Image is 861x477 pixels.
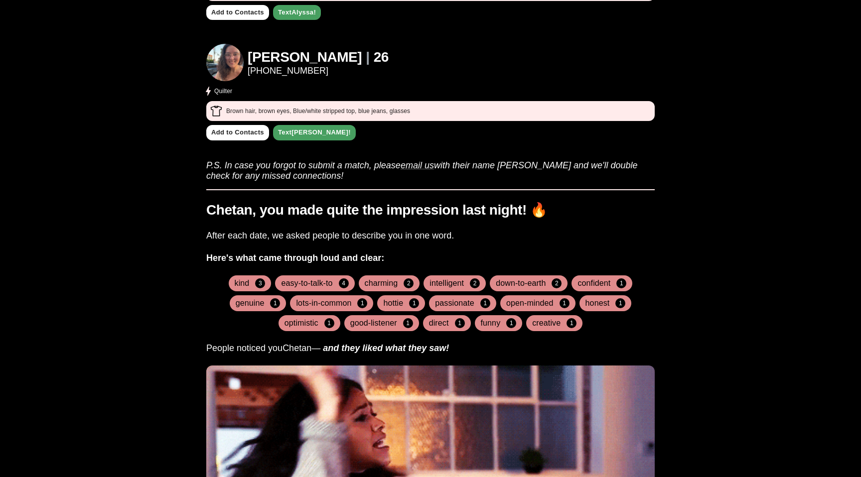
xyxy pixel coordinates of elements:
[366,49,369,66] h1: |
[296,298,351,308] h4: lots-in-common
[248,49,362,66] h1: [PERSON_NAME]
[206,160,638,181] i: P.S. In case you forgot to submit a match, please with their name [PERSON_NAME] and we'll double ...
[374,49,389,66] h1: 26
[270,298,280,308] span: 1
[206,231,655,241] h3: After each date, we asked people to describe you in one word.
[236,298,265,308] h4: genuine
[506,318,516,328] span: 1
[365,278,398,288] h4: charming
[496,278,546,288] h4: down-to-earth
[206,253,655,263] h3: Here's what came through loud and clear:
[206,125,269,140] a: Add to Contacts
[324,318,334,328] span: 1
[615,298,625,308] span: 1
[285,318,318,328] h4: optimistic
[409,298,419,308] span: 1
[560,298,570,308] span: 1
[404,278,414,288] span: 2
[480,298,490,308] span: 1
[401,160,434,170] a: email us
[577,278,610,288] h4: confident
[506,298,554,308] h4: open-minded
[281,278,332,288] h4: easy-to-talk-to
[248,66,389,76] a: [PHONE_NUMBER]
[235,278,250,288] h4: kind
[273,5,321,20] a: TextAlyssa!
[323,343,449,353] i: and they liked what they saw!
[226,107,410,116] p: Brown hair, brown eyes , Blue/white stripped top, blue jeans, glasses
[214,87,232,96] p: Quilter
[206,202,655,219] h1: Chetan, you made quite the impression last night! 🔥
[206,44,244,81] img: Liz
[255,278,265,288] span: 3
[455,318,465,328] span: 1
[339,278,349,288] span: 4
[481,318,501,328] h4: funny
[532,318,561,328] h4: creative
[470,278,480,288] span: 2
[383,298,403,308] h4: hottie
[430,278,464,288] h4: intelligent
[567,318,576,328] span: 1
[552,278,562,288] span: 2
[403,318,413,328] span: 1
[616,278,626,288] span: 1
[357,298,367,308] span: 1
[435,298,474,308] h4: passionate
[429,318,449,328] h4: direct
[206,343,655,354] h3: People noticed you Chetan —
[585,298,610,308] h4: honest
[206,5,269,20] a: Add to Contacts
[273,125,356,140] a: Text[PERSON_NAME]!
[350,318,397,328] h4: good-listener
